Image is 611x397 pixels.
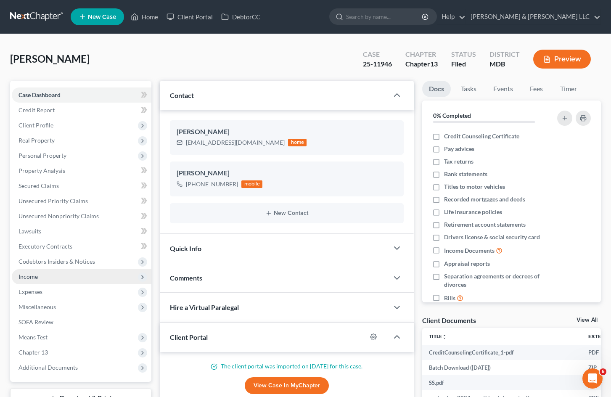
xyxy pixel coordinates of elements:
[19,273,38,280] span: Income
[12,87,151,103] a: Case Dashboard
[19,303,56,310] span: Miscellaneous
[170,91,194,99] span: Contact
[19,318,53,326] span: SOFA Review
[487,81,520,97] a: Events
[444,233,540,241] span: Drivers license & social security card
[422,375,582,390] td: SS.pdf
[186,138,285,147] div: [EMAIL_ADDRESS][DOMAIN_NAME]
[12,239,151,254] a: Executory Contracts
[582,368,603,389] iframe: Intercom live chat
[217,9,265,24] a: DebtorCC
[12,224,151,239] a: Lawsuits
[19,243,72,250] span: Executory Contracts
[363,50,392,59] div: Case
[444,246,495,255] span: Income Documents
[12,193,151,209] a: Unsecured Priority Claims
[12,103,151,118] a: Credit Report
[177,168,397,178] div: [PERSON_NAME]
[19,152,66,159] span: Personal Property
[170,274,202,282] span: Comments
[19,288,42,295] span: Expenses
[245,377,329,394] a: View Case in MyChapter
[177,210,397,217] button: New Contact
[170,303,239,311] span: Hire a Virtual Paralegal
[19,91,61,98] span: Case Dashboard
[186,180,238,188] div: [PHONE_NUMBER]
[444,272,549,289] span: Separation agreements or decrees of divorces
[422,81,451,97] a: Docs
[553,81,584,97] a: Timer
[577,317,598,323] a: View All
[177,127,397,137] div: [PERSON_NAME]
[444,145,474,153] span: Pay advices
[442,334,447,339] i: unfold_more
[489,59,520,69] div: MDB
[19,258,95,265] span: Codebtors Insiders & Notices
[405,59,438,69] div: Chapter
[523,81,550,97] a: Fees
[422,360,582,375] td: Batch Download ([DATE])
[19,212,99,220] span: Unsecured Nonpriority Claims
[600,368,606,375] span: 6
[88,14,116,20] span: New Case
[430,60,438,68] span: 13
[437,9,466,24] a: Help
[19,182,59,189] span: Secured Claims
[170,333,208,341] span: Client Portal
[444,259,490,268] span: Appraisal reports
[19,364,78,371] span: Additional Documents
[19,349,48,356] span: Chapter 13
[429,333,447,339] a: Titleunfold_more
[19,137,55,144] span: Real Property
[444,220,526,229] span: Retirement account statements
[444,183,505,191] span: Titles to motor vehicles
[127,9,162,24] a: Home
[12,163,151,178] a: Property Analysis
[454,81,483,97] a: Tasks
[19,122,53,129] span: Client Profile
[346,9,423,24] input: Search by name...
[451,50,476,59] div: Status
[170,244,201,252] span: Quick Info
[12,315,151,330] a: SOFA Review
[433,112,471,119] strong: 0% Completed
[12,178,151,193] a: Secured Claims
[19,333,48,341] span: Means Test
[533,50,591,69] button: Preview
[19,228,41,235] span: Lawsuits
[444,132,519,140] span: Credit Counseling Certificate
[422,345,582,360] td: CreditCounselingCertificate_1-pdf
[363,59,392,69] div: 25-11946
[489,50,520,59] div: District
[422,316,476,325] div: Client Documents
[288,139,307,146] div: home
[451,59,476,69] div: Filed
[162,9,217,24] a: Client Portal
[444,170,487,178] span: Bank statements
[444,195,525,204] span: Recorded mortgages and deeds
[444,294,455,302] span: Bills
[170,362,403,371] p: The client portal was imported on [DATE] for this case.
[10,53,90,65] span: [PERSON_NAME]
[19,197,88,204] span: Unsecured Priority Claims
[405,50,438,59] div: Chapter
[19,167,65,174] span: Property Analysis
[12,209,151,224] a: Unsecured Nonpriority Claims
[444,157,473,166] span: Tax returns
[444,208,502,216] span: Life insurance policies
[19,106,55,114] span: Credit Report
[241,180,262,188] div: mobile
[466,9,600,24] a: [PERSON_NAME] & [PERSON_NAME] LLC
